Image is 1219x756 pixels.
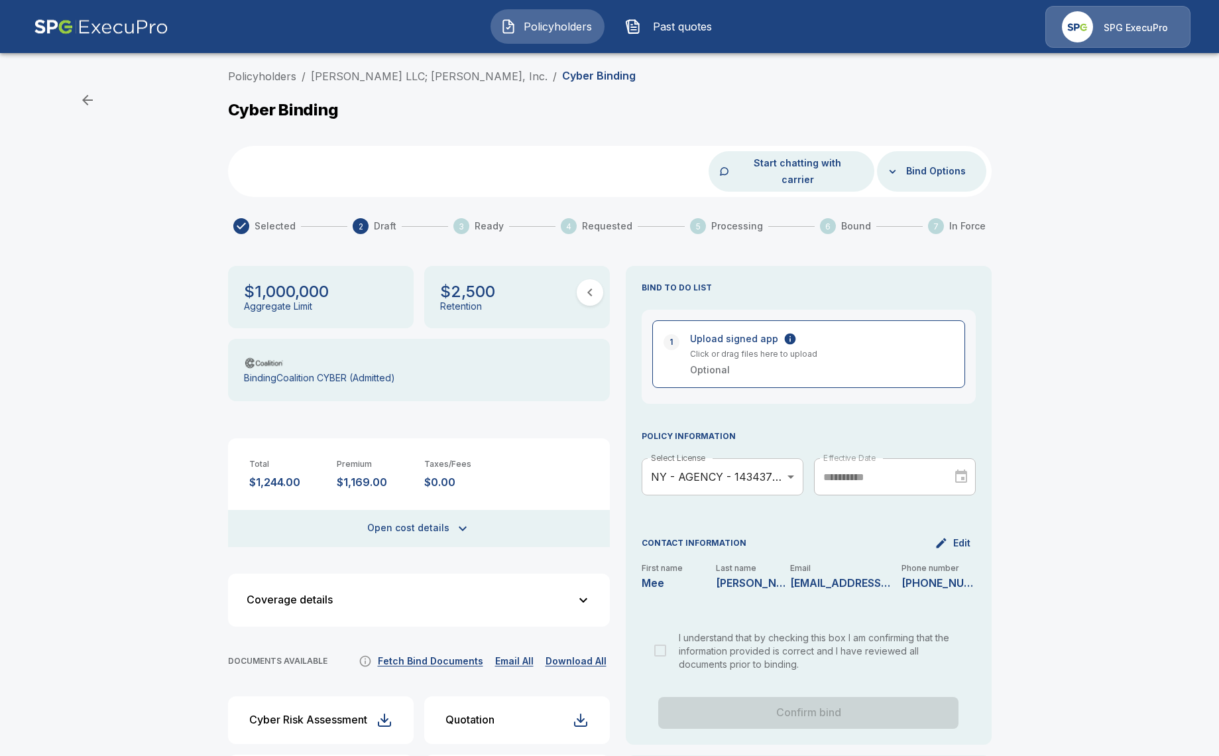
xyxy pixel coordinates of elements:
button: Open cost details [228,510,610,547]
text: 5 [695,221,700,231]
span: Past quotes [646,19,719,34]
a: [PERSON_NAME] LLC; [PERSON_NAME], Inc. [311,70,548,83]
p: $1,169.00 [337,476,414,489]
p: Total [249,460,326,470]
text: 6 [825,221,831,231]
text: 2 [358,221,363,231]
p: POLICY INFORMATION [642,430,976,442]
a: Agency IconSPG ExecuPro [1045,6,1190,48]
p: $1,244.00 [249,476,326,489]
span: Draft [374,220,396,233]
p: DOCUMENTS AVAILABLE [228,657,327,666]
img: Policyholders Icon [500,19,516,34]
label: Effective Date [823,452,876,464]
button: Cyber Risk Assessment [228,696,414,744]
div: Coverage details [247,594,575,605]
li: / [553,68,557,84]
div: NY - AGENCY - 1434373 - SPECIALTY PROGRAM GROUP LLC [642,458,803,495]
button: Coverage details [236,582,602,619]
img: AA Logo [34,6,168,48]
li: / [302,68,306,84]
button: Start chatting with carrier [732,151,863,192]
button: Edit [932,533,976,554]
p: Mee [642,578,716,588]
button: A signed copy of the submitted cyber application [784,332,797,346]
p: Premium [337,460,414,470]
p: Email [790,564,901,572]
p: Binding Coalition CYBER (Admitted) [244,373,395,384]
p: CONTACT INFORMATION [642,537,746,549]
span: Policyholders [522,19,595,34]
button: Email All [492,653,537,670]
p: BIND TO DO LIST [642,282,976,294]
text: 4 [566,221,571,231]
span: I understand that by checking this box I am confirming that the information provided is correct a... [679,632,949,670]
label: Select License [651,452,705,464]
span: Ready [475,220,504,233]
span: Selected [255,220,296,233]
button: Bind Options [901,159,971,184]
span: Bound [841,220,871,233]
p: Retention [440,301,482,312]
text: 3 [459,221,464,231]
p: $1,000,000 [244,282,329,301]
img: Past quotes Icon [625,19,641,34]
img: Agency Icon [1062,11,1093,42]
p: Upload signed app [690,332,778,346]
span: Requested [582,220,632,233]
p: SPG ExecuPro [1104,21,1168,34]
p: First name [642,564,716,572]
a: Policyholders [228,70,296,83]
button: Quotation [424,696,610,744]
button: Past quotes IconPast quotes [615,9,729,44]
p: mee@markhampton.com [790,578,890,588]
p: 212-753-4110 [901,578,976,588]
p: Last name [716,564,790,572]
button: Policyholders IconPolicyholders [491,9,605,44]
p: Pinheiro [716,578,790,588]
p: Click or drag files here to upload [690,348,943,360]
p: Taxes/Fees [424,460,501,470]
p: Phone number [901,564,976,572]
p: $0.00 [424,476,501,489]
span: Processing [711,220,763,233]
nav: breadcrumb [228,68,636,84]
p: Cyber Binding [228,100,339,119]
img: Carrier Logo [244,356,285,369]
p: Optional [690,363,943,377]
p: $2,500 [440,282,495,301]
div: Quotation [445,714,494,726]
div: Cyber Risk Assessment [249,714,367,726]
p: Cyber Binding [562,70,636,82]
text: 7 [933,221,939,231]
p: 1 [669,336,673,348]
p: Aggregate Limit [244,301,312,312]
button: Fetch Bind Documents [375,653,487,670]
span: In Force [949,220,986,233]
svg: It's not guaranteed that the documents are available. Some carriers can take up to 72 hours to pr... [359,655,372,668]
button: Download All [542,653,610,670]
